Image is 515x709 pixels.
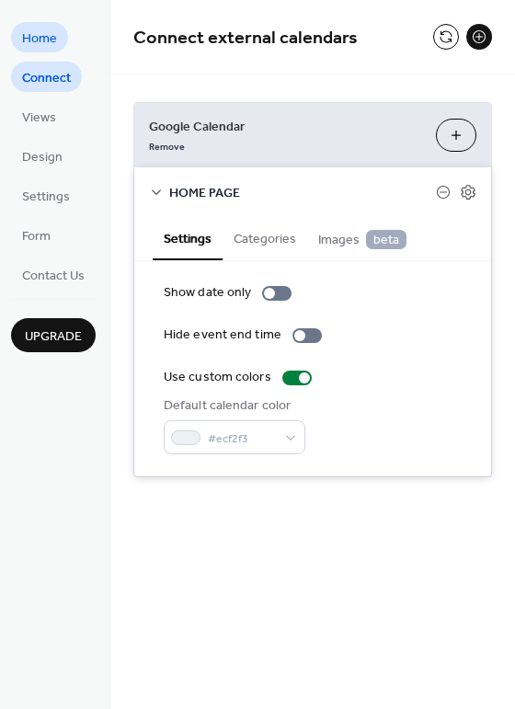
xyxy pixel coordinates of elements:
[307,216,418,259] button: Images beta
[11,318,96,352] button: Upgrade
[164,326,281,345] div: Hide event end time
[22,227,51,246] span: Form
[318,230,406,250] span: Images
[11,101,67,132] a: Views
[366,230,406,249] span: beta
[223,216,307,258] button: Categories
[133,20,358,56] span: Connect external calendars
[11,259,96,290] a: Contact Us
[11,141,74,171] a: Design
[22,188,70,207] span: Settings
[11,62,82,92] a: Connect
[164,283,251,303] div: Show date only
[164,396,302,416] div: Default calendar color
[25,327,82,347] span: Upgrade
[169,184,436,203] span: HOME PAGE
[22,148,63,167] span: Design
[149,118,421,137] span: Google Calendar
[22,29,57,49] span: Home
[153,216,223,260] button: Settings
[164,368,271,387] div: Use custom colors
[11,22,68,52] a: Home
[22,267,85,286] span: Contact Us
[22,69,71,88] span: Connect
[208,429,276,449] span: #ecf2f3
[149,141,185,154] span: Remove
[11,180,81,211] a: Settings
[11,220,62,250] a: Form
[22,109,56,128] span: Views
